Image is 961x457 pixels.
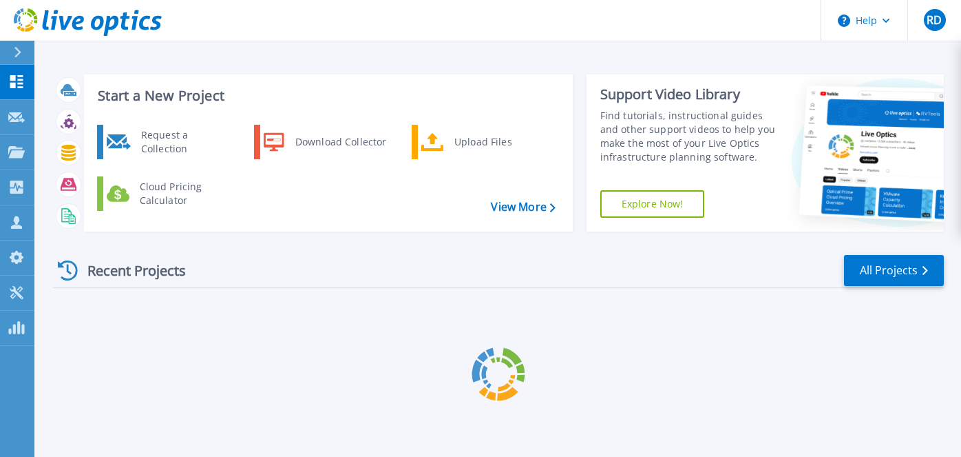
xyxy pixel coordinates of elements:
div: Request a Collection [134,128,235,156]
a: Request a Collection [97,125,238,159]
div: Cloud Pricing Calculator [133,180,235,207]
div: Find tutorials, instructional guides and other support videos to help you make the most of your L... [600,109,779,164]
h3: Start a New Project [98,88,555,103]
div: Download Collector [288,128,392,156]
a: Download Collector [254,125,395,159]
div: Recent Projects [53,254,204,287]
a: Cloud Pricing Calculator [97,176,238,211]
div: Support Video Library [600,85,779,103]
a: Upload Files [412,125,553,159]
span: RD [927,14,942,26]
a: Explore Now! [600,190,705,218]
a: All Projects [844,255,944,286]
a: View More [491,201,555,214]
div: Upload Files [447,128,549,156]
